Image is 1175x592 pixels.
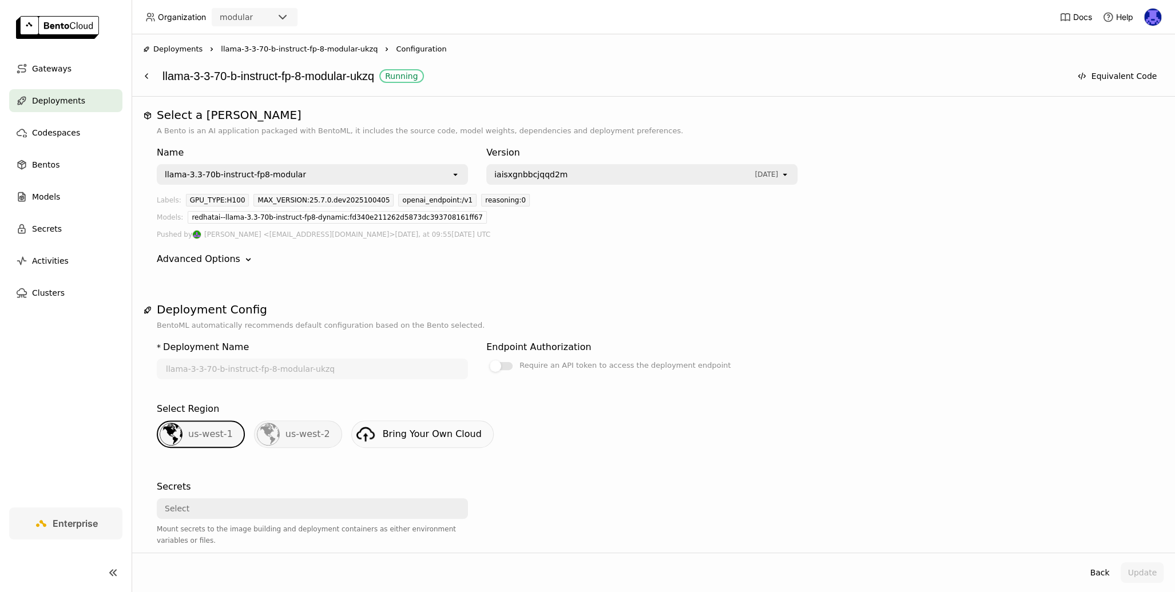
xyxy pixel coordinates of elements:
span: Clusters [32,286,65,300]
a: Models [9,185,122,208]
a: Docs [1059,11,1092,23]
div: llama-3-3-70-b-instruct-fp-8-modular-ukzq [162,65,1065,87]
span: us-west-2 [285,428,330,439]
div: redhatai--llama-3.3-70b-instruct-fp8-dynamic:fd340e211262d5873dc393708161ff67 [188,211,486,224]
a: Secrets [9,217,122,240]
input: Selected [object Object]. [779,169,780,180]
span: Bring Your Own Cloud [383,428,482,439]
div: openai_endpoint:/v1 [398,194,477,206]
span: [DATE] [755,170,778,178]
span: Docs [1073,12,1092,22]
a: Bentos [9,153,122,176]
div: reasoning:0 [481,194,530,206]
div: Advanced Options [157,252,1150,266]
svg: Down [243,254,254,265]
div: GPU_TYPE:H100 [186,194,249,206]
a: Gateways [9,57,122,80]
span: Bentos [32,158,59,172]
svg: Right [382,45,391,54]
div: Models: [157,211,183,228]
div: Secrets [157,480,190,494]
span: Deployments [32,94,85,108]
a: Bring Your Own Cloud [351,420,494,448]
input: Selected modular. [254,12,255,23]
div: Endpoint Authorization [486,340,591,354]
div: Labels: [157,194,181,211]
span: [PERSON_NAME] <[EMAIL_ADDRESS][DOMAIN_NAME]> [204,228,395,241]
div: Deployment Name [163,340,249,354]
img: Shenyang Zhao [193,231,201,239]
div: Version [486,146,797,160]
nav: Breadcrumbs navigation [143,43,1164,55]
div: us-west-2 [254,420,342,448]
div: Help [1102,11,1133,23]
div: Running [385,71,418,81]
div: llama-3.3-70b-instruct-fp8-modular [165,169,306,180]
span: iaisxgnbbcjqqd2m [494,169,567,180]
span: Secrets [32,222,62,236]
div: Deployments [143,43,203,55]
a: Activities [9,249,122,272]
a: Enterprise [9,507,122,539]
span: Enterprise [53,518,98,529]
span: llama-3-3-70-b-instruct-fp-8-modular-ukzq [221,43,378,55]
h1: Deployment Config [157,303,1150,316]
div: us-west-1 [157,420,245,448]
div: Select [165,503,189,514]
div: Require an API token to access the deployment endpoint [519,359,731,372]
span: us-west-1 [188,428,233,439]
div: Pushed by [DATE], at 09:55[DATE] UTC [157,228,1150,241]
span: Activities [32,254,69,268]
span: Help [1116,12,1133,22]
input: name of deployment (autogenerated if blank) [158,360,467,378]
span: Codespaces [32,126,80,140]
a: Clusters [9,281,122,304]
h1: Select a [PERSON_NAME] [157,108,1150,122]
svg: open [780,170,789,179]
button: Equivalent Code [1070,66,1164,86]
img: Newton Jain [1144,9,1161,26]
span: Models [32,190,60,204]
div: MAX_VERSION:25.7.0.dev2025100405 [253,194,394,206]
span: Gateways [32,62,72,76]
img: logo [16,16,99,39]
span: Organization [158,12,206,22]
svg: open [451,170,460,179]
p: A Bento is an AI application packaged with BentoML, it includes the source code, model weights, d... [157,125,1150,137]
a: Codespaces [9,121,122,144]
div: Select Region [157,402,219,416]
svg: Right [207,45,216,54]
div: Name [157,146,468,160]
span: Configuration [396,43,446,55]
div: Advanced Options [157,252,240,266]
div: modular [220,11,253,23]
button: Back [1083,562,1116,583]
a: Deployments [9,89,122,112]
span: Deployments [153,43,203,55]
button: Update [1121,562,1164,583]
p: BentoML automatically recommends default configuration based on the Bento selected. [157,320,1150,331]
div: Mount secrets to the image building and deployment containers as either environment variables or ... [157,523,468,546]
